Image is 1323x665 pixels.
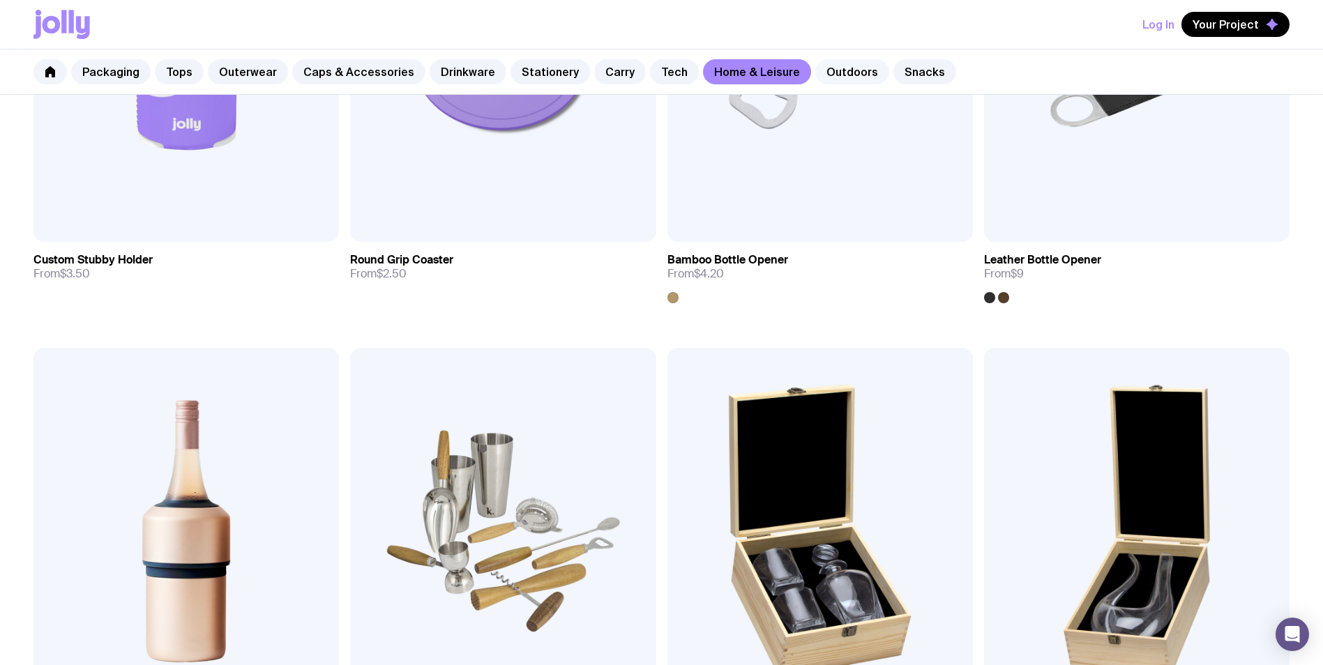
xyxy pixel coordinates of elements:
h3: Bamboo Bottle Opener [667,253,788,267]
h3: Round Grip Coaster [350,253,453,267]
span: From [667,267,724,281]
a: Packaging [71,59,151,84]
span: $9 [1011,266,1024,281]
span: $2.50 [377,266,407,281]
span: From [984,267,1024,281]
a: Bamboo Bottle OpenerFrom$4.20 [667,242,973,303]
a: Custom Stubby HolderFrom$3.50 [33,242,339,292]
a: Stationery [511,59,590,84]
a: Outerwear [208,59,288,84]
a: Carry [594,59,646,84]
span: $3.50 [60,266,90,281]
a: Round Grip CoasterFrom$2.50 [350,242,656,292]
a: Leather Bottle OpenerFrom$9 [984,242,1290,303]
a: Tops [155,59,204,84]
span: From [33,267,90,281]
h3: Custom Stubby Holder [33,253,153,267]
span: $4.20 [694,266,724,281]
a: Home & Leisure [703,59,811,84]
a: Drinkware [430,59,506,84]
h3: Leather Bottle Opener [984,253,1101,267]
a: Caps & Accessories [292,59,425,84]
button: Your Project [1181,12,1290,37]
a: Tech [650,59,699,84]
button: Log In [1142,12,1174,37]
span: Your Project [1193,17,1259,31]
span: From [350,267,407,281]
a: Snacks [893,59,956,84]
a: Outdoors [815,59,889,84]
div: Open Intercom Messenger [1276,618,1309,651]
